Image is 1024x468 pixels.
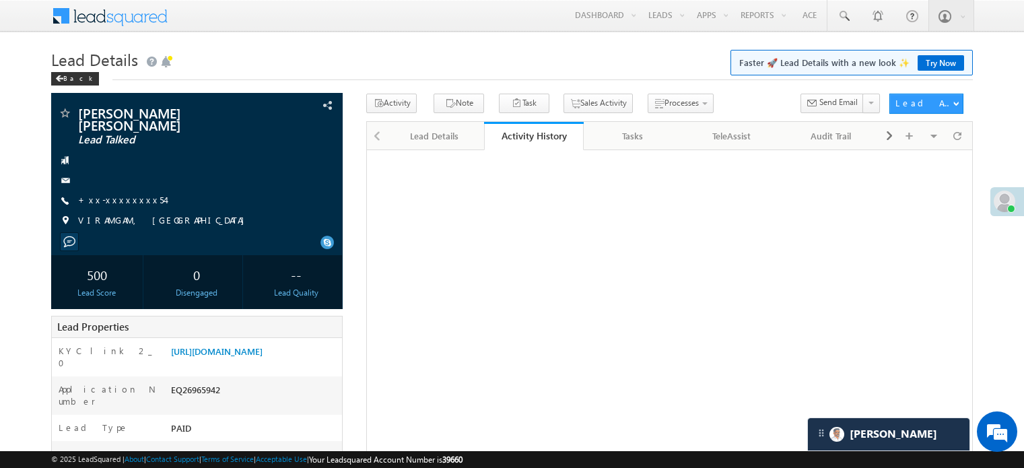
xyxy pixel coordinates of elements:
label: Owner [59,448,90,460]
span: 39660 [442,455,463,465]
div: Disengaged [154,287,239,299]
label: KYC link 2_0 [59,345,157,369]
div: Lead Quality [254,287,339,299]
span: Lead Talked [78,133,259,147]
button: Send Email [800,94,864,113]
a: About [125,455,144,463]
a: Tasks [584,122,683,150]
button: Task [499,94,549,113]
span: [PERSON_NAME] [PERSON_NAME] [78,106,259,131]
div: Lead Actions [895,97,953,109]
div: 0 [154,262,239,287]
label: Application Number [59,383,157,407]
a: Acceptable Use [256,455,307,463]
div: 500 [55,262,139,287]
img: Carter [829,427,844,442]
button: Sales Activity [564,94,633,113]
span: Lead Properties [57,320,129,333]
div: Lead Details [396,128,472,144]
div: Lead Score [55,287,139,299]
img: carter-drag [816,428,827,438]
a: Back [51,71,106,83]
span: VIRAMGAM, [GEOGRAPHIC_DATA] [78,214,251,228]
a: Contact Support [146,455,199,463]
button: Activity [366,94,417,113]
span: Faster 🚀 Lead Details with a new look ✨ [739,56,964,69]
div: TeleAssist [693,128,770,144]
a: Activity History [484,122,583,150]
a: Lead Details [385,122,484,150]
div: -- [254,262,339,287]
a: Try Now [918,55,964,71]
span: [PERSON_NAME] [171,448,239,460]
div: Tasks [594,128,671,144]
div: EQ26965942 [168,383,342,402]
a: +xx-xxxxxxxx54 [78,194,165,205]
span: Send Email [819,96,858,108]
a: [URL][DOMAIN_NAME] [171,345,263,357]
a: Audit Trail [782,122,881,150]
label: Lead Type [59,422,129,434]
a: TeleAssist [683,122,782,150]
span: Processes [664,98,699,108]
span: © 2025 LeadSquared | | | | | [51,453,463,466]
div: PAID [168,422,342,440]
div: carter-dragCarter[PERSON_NAME] [807,417,970,451]
button: Note [434,94,484,113]
div: Back [51,72,99,86]
span: Your Leadsquared Account Number is [309,455,463,465]
div: Activity History [494,129,573,142]
button: Lead Actions [889,94,963,114]
span: Carter [850,428,937,440]
div: Audit Trail [793,128,869,144]
a: Terms of Service [201,455,254,463]
span: Lead Details [51,48,138,70]
button: Processes [648,94,714,113]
